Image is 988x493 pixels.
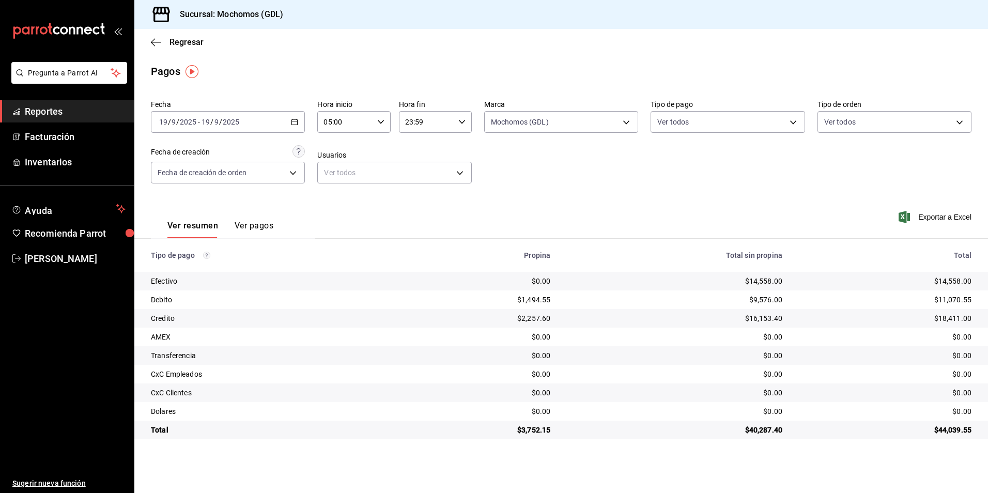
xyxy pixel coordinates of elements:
[203,252,210,259] svg: Los pagos realizados con Pay y otras terminales son montos brutos.
[151,147,210,158] div: Fecha de creación
[167,221,218,238] button: Ver resumen
[409,406,550,417] div: $0.00
[235,221,273,238] button: Ver pagos
[201,118,210,126] input: --
[651,101,805,108] label: Tipo de pago
[409,369,550,379] div: $0.00
[151,295,393,305] div: Debito
[11,62,127,84] button: Pregunta a Parrot AI
[158,167,246,178] span: Fecha de creación de orden
[179,118,197,126] input: ----
[210,118,213,126] span: /
[25,203,112,215] span: Ayuda
[25,252,126,266] span: [PERSON_NAME]
[317,101,390,108] label: Hora inicio
[214,118,219,126] input: --
[12,478,126,489] span: Sugerir nueva función
[567,369,782,379] div: $0.00
[25,226,126,240] span: Recomienda Parrot
[817,101,971,108] label: Tipo de orden
[167,221,273,238] div: navigation tabs
[409,251,550,259] div: Propina
[567,388,782,398] div: $0.00
[409,350,550,361] div: $0.00
[567,295,782,305] div: $9,576.00
[169,37,204,47] span: Regresar
[901,211,971,223] button: Exportar a Excel
[317,162,471,183] div: Ver todos
[409,295,550,305] div: $1,494.55
[186,65,198,78] img: Tooltip marker
[799,388,971,398] div: $0.00
[151,350,393,361] div: Transferencia
[484,101,638,108] label: Marca
[799,276,971,286] div: $14,558.00
[151,369,393,379] div: CxC Empleados
[799,406,971,417] div: $0.00
[567,313,782,323] div: $16,153.40
[151,388,393,398] div: CxC Clientes
[151,101,305,108] label: Fecha
[222,118,240,126] input: ----
[799,295,971,305] div: $11,070.55
[151,313,393,323] div: Credito
[799,350,971,361] div: $0.00
[491,117,549,127] span: Mochomos (GDL)
[25,104,126,118] span: Reportes
[114,27,122,35] button: open_drawer_menu
[799,425,971,435] div: $44,039.55
[28,68,111,79] span: Pregunta a Parrot AI
[151,64,180,79] div: Pagos
[409,276,550,286] div: $0.00
[198,118,200,126] span: -
[168,118,171,126] span: /
[824,117,856,127] span: Ver todos
[151,425,393,435] div: Total
[25,155,126,169] span: Inventarios
[409,425,550,435] div: $3,752.15
[151,406,393,417] div: Dolares
[151,276,393,286] div: Efectivo
[151,37,204,47] button: Regresar
[219,118,222,126] span: /
[567,425,782,435] div: $40,287.40
[567,406,782,417] div: $0.00
[567,276,782,286] div: $14,558.00
[151,251,393,259] div: Tipo de pago
[799,332,971,342] div: $0.00
[176,118,179,126] span: /
[567,350,782,361] div: $0.00
[799,369,971,379] div: $0.00
[7,75,127,86] a: Pregunta a Parrot AI
[151,332,393,342] div: AMEX
[172,8,283,21] h3: Sucursal: Mochomos (GDL)
[657,117,689,127] span: Ver todos
[567,332,782,342] div: $0.00
[799,313,971,323] div: $18,411.00
[409,332,550,342] div: $0.00
[799,251,971,259] div: Total
[409,388,550,398] div: $0.00
[159,118,168,126] input: --
[171,118,176,126] input: --
[399,101,472,108] label: Hora fin
[409,313,550,323] div: $2,257.60
[567,251,782,259] div: Total sin propina
[25,130,126,144] span: Facturación
[317,151,471,159] label: Usuarios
